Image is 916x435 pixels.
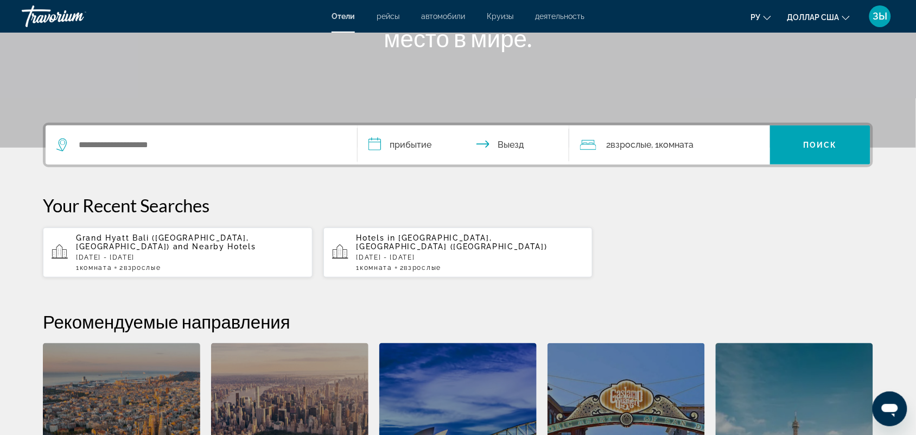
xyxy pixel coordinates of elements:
[770,125,870,165] button: Поиск
[787,13,839,22] font: доллар США
[400,264,441,272] span: 2
[323,227,593,278] button: Hotels in [GEOGRAPHIC_DATA], [GEOGRAPHIC_DATA] ([GEOGRAPHIC_DATA])[DATE] - [DATE]1Комната2Взрослые
[357,234,396,242] span: Hotels in
[360,264,392,272] span: Комната
[43,194,873,216] p: Your Recent Searches
[421,12,465,21] a: автомобили
[866,5,894,28] button: Меню пользователя
[119,264,161,272] span: 2
[377,12,399,21] a: рейсы
[569,125,770,165] button: Путешественники: 2 взрослых, 0 детей
[43,227,313,278] button: Grand Hyatt Bali ([GEOGRAPHIC_DATA], [GEOGRAPHIC_DATA]) and Nearby Hotels[DATE] - [DATE]1Комната2...
[659,140,694,150] font: Комната
[487,12,513,21] a: Круизы
[873,392,907,426] iframe: Кнопка запуска окна обмена сообщениями
[358,125,569,165] button: Даты заезда и выезда
[76,254,304,261] p: [DATE] - [DATE]
[803,141,837,149] font: Поиск
[22,2,130,30] a: Травориум
[751,13,761,22] font: ру
[404,264,441,272] span: Взрослые
[46,125,870,165] div: Виджет поиска
[173,242,256,251] span: and Nearby Hotels
[606,140,611,150] font: 2
[357,234,548,251] span: [GEOGRAPHIC_DATA], [GEOGRAPHIC_DATA] ([GEOGRAPHIC_DATA])
[124,264,161,272] span: Взрослые
[873,10,888,22] font: ЗЫ
[76,234,249,251] span: Grand Hyatt Bali ([GEOGRAPHIC_DATA], [GEOGRAPHIC_DATA])
[751,9,771,25] button: Изменить язык
[611,140,652,150] font: Взрослые
[332,12,355,21] a: Отели
[787,9,850,25] button: Изменить валюту
[652,140,659,150] font: , 1
[43,311,873,332] h2: Рекомендуемые направления
[80,264,112,272] span: Комната
[357,264,392,272] span: 1
[535,12,584,21] a: деятельность
[357,254,584,261] p: [DATE] - [DATE]
[76,264,112,272] span: 1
